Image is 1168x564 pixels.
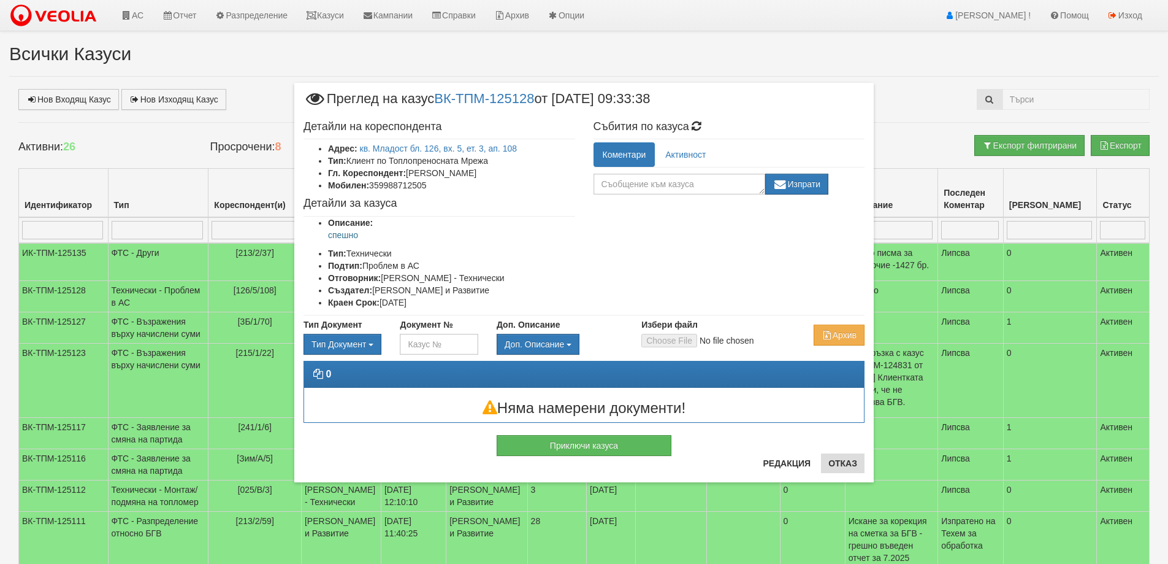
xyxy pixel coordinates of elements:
li: [PERSON_NAME] - Технически [328,272,575,284]
input: Казус № [400,334,478,355]
p: спешно [328,229,575,241]
b: Подтип: [328,261,362,271]
strong: 0 [326,369,331,379]
b: Мобилен: [328,180,369,190]
label: Документ № [400,319,452,331]
li: [PERSON_NAME] [328,167,575,179]
span: Доп. Описание [505,339,564,349]
button: Отказ [821,454,865,473]
b: Краен Срок: [328,298,380,307]
a: кв. Младост бл. 126, вх. 5, ет. 3, ап. 108 [360,144,517,153]
b: Тип: [328,156,346,166]
label: Избери файл [641,319,698,331]
b: Адрес: [328,144,357,153]
b: Описание: [328,218,373,228]
label: Тип Документ [303,319,362,331]
h4: Детайли на кореспондента [303,121,575,133]
button: Доп. Описание [497,334,579,355]
li: Технически [328,247,575,260]
b: Създател: [328,285,372,295]
button: Изпрати [765,174,829,195]
span: Тип Документ [311,339,366,349]
button: Тип Документ [303,334,381,355]
a: ВК-ТПМ-125128 [434,90,534,106]
div: Двоен клик, за изчистване на избраната стойност. [497,334,623,355]
li: Клиент по Топлопреносната Мрежа [328,155,575,167]
h4: Събития по казуса [594,121,865,133]
li: [PERSON_NAME] и Развитие [328,284,575,296]
li: [DATE] [328,296,575,309]
h4: Детайли за казуса [303,198,575,210]
div: Двоен клик, за изчистване на избраната стойност. [303,334,381,355]
button: Редакция [755,454,818,473]
button: Приключи казуса [497,435,671,456]
b: Отговорник: [328,273,381,283]
h3: Няма намерени документи! [304,400,864,416]
li: 359988712505 [328,179,575,191]
a: Коментари [594,142,655,167]
button: Архив [814,325,865,346]
span: Преглед на казус от [DATE] 09:33:38 [303,92,650,115]
a: Активност [656,142,715,167]
label: Доп. Описание [497,319,560,331]
b: Гл. Кореспондент: [328,168,406,178]
b: Тип: [328,249,346,258]
li: Проблем в АС [328,260,575,272]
